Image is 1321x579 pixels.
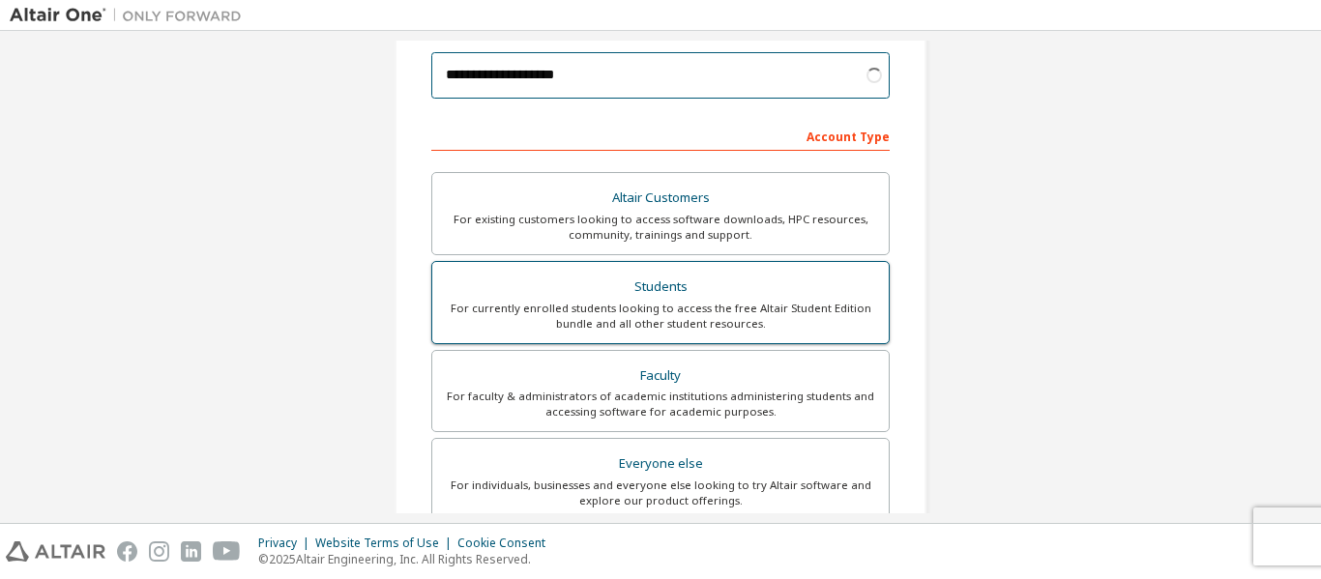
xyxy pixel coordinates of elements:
div: For currently enrolled students looking to access the free Altair Student Edition bundle and all ... [444,301,877,332]
div: For existing customers looking to access software downloads, HPC resources, community, trainings ... [444,212,877,243]
div: For faculty & administrators of academic institutions administering students and accessing softwa... [444,389,877,420]
img: youtube.svg [213,541,241,562]
div: Altair Customers [444,185,877,212]
div: For individuals, businesses and everyone else looking to try Altair software and explore our prod... [444,478,877,508]
img: altair_logo.svg [6,541,105,562]
p: © 2025 Altair Engineering, Inc. All Rights Reserved. [258,551,557,567]
div: Website Terms of Use [315,536,457,551]
div: Account Type [431,120,890,151]
div: Privacy [258,536,315,551]
div: Students [444,274,877,301]
div: Cookie Consent [457,536,557,551]
img: facebook.svg [117,541,137,562]
div: Everyone else [444,450,877,478]
img: instagram.svg [149,541,169,562]
img: Altair One [10,6,251,25]
div: Faculty [444,362,877,390]
img: linkedin.svg [181,541,201,562]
